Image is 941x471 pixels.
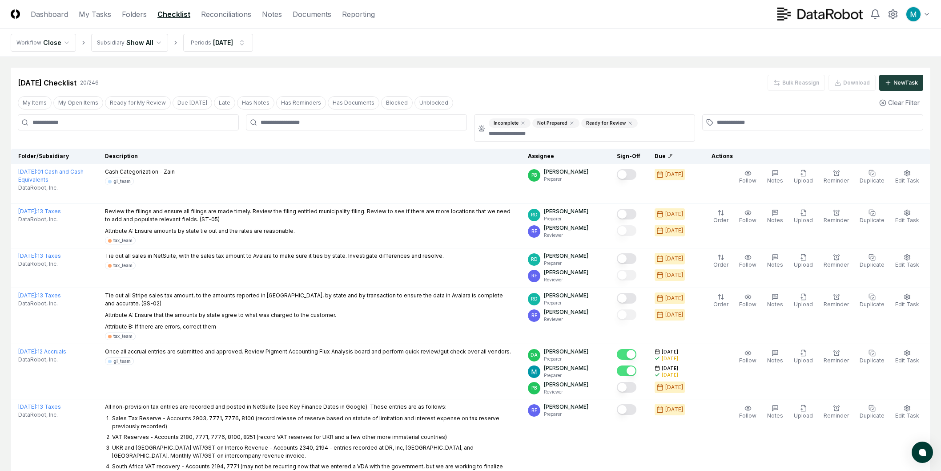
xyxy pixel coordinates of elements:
[879,75,923,91] button: NewTask
[531,312,537,319] span: RF
[18,77,76,88] div: [DATE] Checklist
[31,9,68,20] a: Dashboard
[737,292,758,310] button: Follow
[767,261,783,268] span: Notes
[262,9,282,20] a: Notes
[665,294,683,302] div: [DATE]
[544,308,588,316] p: [PERSON_NAME]
[414,96,453,110] button: Unblocked
[18,411,58,419] span: DataRobot, Inc.
[794,261,813,268] span: Upload
[544,348,588,356] p: [PERSON_NAME]
[767,357,783,364] span: Notes
[792,168,815,187] button: Upload
[18,168,37,175] span: [DATE] :
[98,149,521,164] th: Description
[105,227,514,235] p: Attribute A: Ensure amounts by state tie out and the rates are reasonable.
[544,389,588,395] p: Reviewer
[11,34,253,52] nav: breadcrumb
[328,96,379,110] button: Has Documents
[822,168,851,187] button: Reminder
[531,272,537,279] span: RF
[824,301,849,308] span: Reminder
[183,34,253,52] button: Periods[DATE]
[704,152,923,160] div: Actions
[767,301,783,308] span: Notes
[739,177,756,184] span: Follow
[860,261,885,268] span: Duplicate
[713,261,728,268] span: Order
[665,271,683,279] div: [DATE]
[105,96,171,110] button: Ready for My Review
[767,217,783,223] span: Notes
[860,217,885,223] span: Duplicate
[777,8,863,20] img: DataRobot logo
[767,177,783,184] span: Notes
[544,168,588,176] p: [PERSON_NAME]
[617,293,636,304] button: Mark complete
[617,349,636,360] button: Mark complete
[342,9,375,20] a: Reporting
[765,207,785,226] button: Notes
[617,309,636,320] button: Mark complete
[544,364,588,372] p: [PERSON_NAME]
[655,152,690,160] div: Due
[822,348,851,366] button: Reminder
[531,172,537,179] span: PB
[739,217,756,223] span: Follow
[712,292,730,310] button: Order
[893,403,921,422] button: Edit Task
[712,252,730,271] button: Order
[18,348,66,355] a: [DATE]:12 Accruals
[18,208,37,215] span: [DATE] :
[665,227,683,235] div: [DATE]
[544,207,588,215] p: [PERSON_NAME]
[739,261,756,268] span: Follow
[794,357,813,364] span: Upload
[531,296,538,302] span: RD
[765,252,785,271] button: Notes
[665,406,683,414] div: [DATE]
[765,403,785,422] button: Notes
[18,292,61,299] a: [DATE]:13 Taxes
[544,260,588,267] p: Preparer
[858,292,886,310] button: Duplicate
[11,9,20,19] img: Logo
[112,414,514,430] li: Sales Tax Reserve - Accounts 2903, 7771, 7776, 8100 (record release of reserve based on statute o...
[489,118,531,128] div: Incomplete
[18,252,37,259] span: [DATE] :
[858,168,886,187] button: Duplicate
[860,357,885,364] span: Duplicate
[617,209,636,219] button: Mark complete
[822,292,851,310] button: Reminder
[105,207,514,223] p: Review the filings and ensure all filings are made timely. Review the filing entitled municipalit...
[617,270,636,280] button: Mark complete
[765,348,785,366] button: Notes
[18,260,58,268] span: DataRobot, Inc.
[214,96,235,110] button: Late
[617,365,636,376] button: Mark complete
[581,118,638,128] div: Ready for Review
[18,356,58,364] span: DataRobot, Inc.
[18,252,61,259] a: [DATE]:13 Taxes
[11,149,98,164] th: Folder/Subsidiary
[18,348,37,355] span: [DATE] :
[531,407,537,414] span: RF
[18,96,52,110] button: My Items
[531,228,537,235] span: RF
[794,177,813,184] span: Upload
[544,252,588,260] p: [PERSON_NAME]
[544,316,588,323] p: Reviewer
[544,372,588,379] p: Preparer
[617,382,636,393] button: Mark complete
[544,276,588,283] p: Reviewer
[79,9,111,20] a: My Tasks
[113,178,131,185] div: gl_team
[617,225,636,236] button: Mark complete
[531,211,538,218] span: RD
[53,96,103,110] button: My Open Items
[97,39,125,47] div: Subsidiary
[739,301,756,308] span: Follow
[822,403,851,422] button: Reminder
[531,352,538,358] span: DA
